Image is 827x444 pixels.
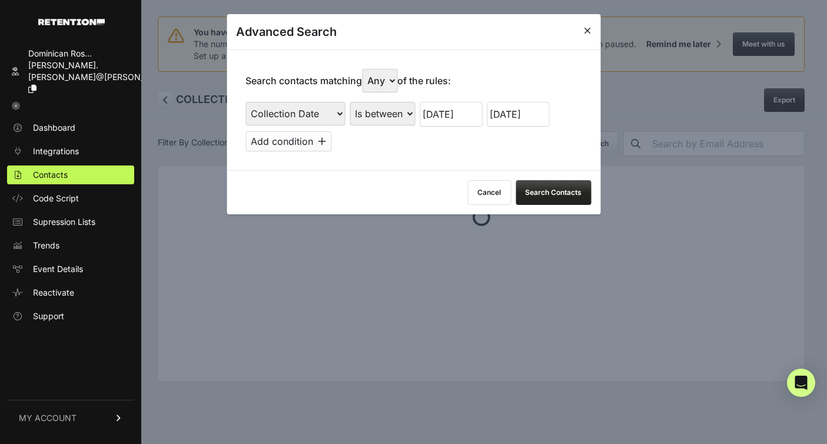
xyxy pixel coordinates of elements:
span: Supression Lists [33,216,95,228]
a: MY ACCOUNT [7,400,134,436]
span: Support [33,310,64,322]
button: Search Contacts [516,180,591,205]
a: Dashboard [7,118,134,137]
span: Trends [33,240,59,251]
div: Dominican Ros... [28,48,179,59]
span: Event Details [33,263,83,275]
a: Support [7,307,134,326]
a: Reactivate [7,283,134,302]
a: Supression Lists [7,213,134,231]
span: Integrations [33,145,79,157]
span: Contacts [33,169,68,181]
span: Reactivate [33,287,74,299]
a: Dominican Ros... [PERSON_NAME].[PERSON_NAME]@[PERSON_NAME]... [7,44,134,98]
button: Add condition [245,131,331,151]
p: Search contacts matching of the rules: [245,69,451,92]
img: Retention.com [38,19,105,25]
span: Dashboard [33,122,75,134]
span: MY ACCOUNT [19,412,77,424]
div: Open Intercom Messenger [787,369,815,397]
button: Cancel [467,180,511,205]
a: Trends [7,236,134,255]
a: Event Details [7,260,134,279]
a: Code Script [7,189,134,208]
span: Code Script [33,193,79,204]
h3: Advanced Search [236,24,337,40]
a: Contacts [7,165,134,184]
span: [PERSON_NAME].[PERSON_NAME]@[PERSON_NAME]... [28,60,179,82]
a: Integrations [7,142,134,161]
